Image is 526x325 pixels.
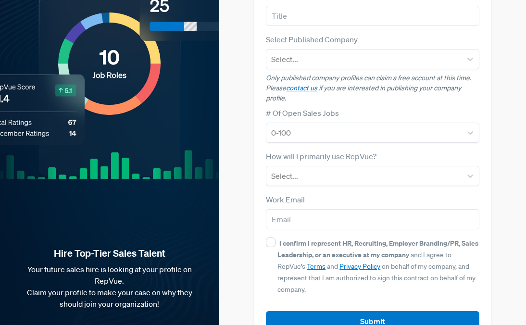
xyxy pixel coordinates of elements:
span: and I agree to RepVue’s and on behalf of my company, and represent that I am authorized to sign t... [277,239,478,294]
a: Privacy Policy [339,262,380,271]
p: Only published company profiles can claim a free account at this time. Please if you are interest... [266,73,479,103]
a: contact us [286,84,317,92]
label: # Of Open Sales Jobs [266,107,339,119]
a: Terms [307,262,326,271]
input: Email [266,209,479,229]
label: Select Published Company [266,34,358,45]
input: Title [266,6,479,26]
label: How will I primarily use RepVue? [266,150,376,162]
strong: Hire Top-Tier Sales Talent [15,247,204,260]
strong: I confirm I represent HR, Recruiting, Employer Branding/PR, Sales Leadership, or an executive at ... [277,238,478,259]
p: Your future sales hire is looking at your profile on RepVue. Claim your profile to make your case... [15,263,204,310]
label: Work Email [266,194,305,205]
